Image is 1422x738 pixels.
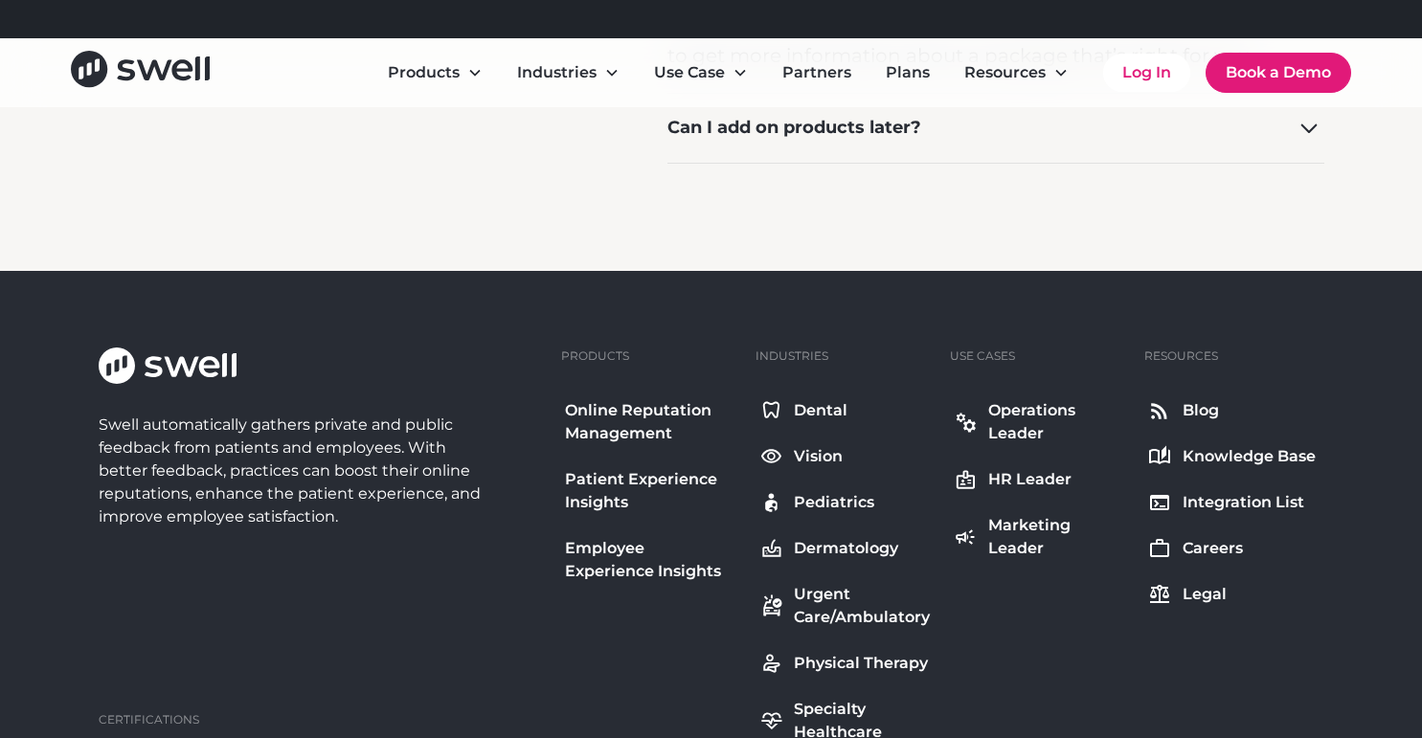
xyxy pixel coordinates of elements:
[950,347,1015,365] div: Use Cases
[756,347,828,365] div: Industries
[99,711,199,728] div: Certifications
[1144,441,1320,472] a: Knowledge Base
[949,54,1084,92] div: Resources
[794,491,874,514] div: Pediatrics
[1206,53,1351,93] a: Book a Demo
[756,441,935,472] a: Vision
[388,61,460,84] div: Products
[1183,583,1227,606] div: Legal
[870,54,945,92] a: Plans
[99,414,489,528] div: Swell automatically gathers private and public feedback from patients and employees. With better ...
[1144,579,1320,610] a: Legal
[1144,487,1320,518] a: Integration List
[1183,491,1304,514] div: Integration List
[767,54,867,92] a: Partners
[667,115,921,141] div: Can I add on products later?
[794,399,847,422] div: Dental
[988,468,1072,491] div: HR Leader
[561,395,740,449] a: Online Reputation Management
[794,652,928,675] div: Physical Therapy
[794,537,898,560] div: Dermatology
[756,579,935,633] a: Urgent Care/Ambulatory
[561,533,740,587] a: Employee Experience Insights
[964,61,1046,84] div: Resources
[1183,445,1316,468] div: Knowledge Base
[565,468,736,514] div: Patient Experience Insights
[1144,395,1320,426] a: Blog
[988,399,1125,445] div: Operations Leader
[517,61,597,84] div: Industries
[71,51,210,94] a: home
[561,347,629,365] div: Products
[1144,347,1218,365] div: Resources
[639,54,763,92] div: Use Case
[756,395,935,426] a: Dental
[561,464,740,518] a: Patient Experience Insights
[565,399,736,445] div: Online Reputation Management
[988,514,1125,560] div: Marketing Leader
[756,648,935,679] a: Physical Therapy
[950,464,1129,495] a: HR Leader
[1144,533,1320,564] a: Careers
[372,54,498,92] div: Products
[1183,399,1219,422] div: Blog
[950,510,1129,564] a: Marketing Leader
[565,537,736,583] div: Employee Experience Insights
[654,61,725,84] div: Use Case
[1183,537,1243,560] div: Careers
[756,533,935,564] a: Dermatology
[1103,54,1190,92] a: Log In
[756,487,935,518] a: Pediatrics
[950,395,1129,449] a: Operations Leader
[794,583,931,629] div: Urgent Care/Ambulatory
[502,54,635,92] div: Industries
[794,445,843,468] div: Vision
